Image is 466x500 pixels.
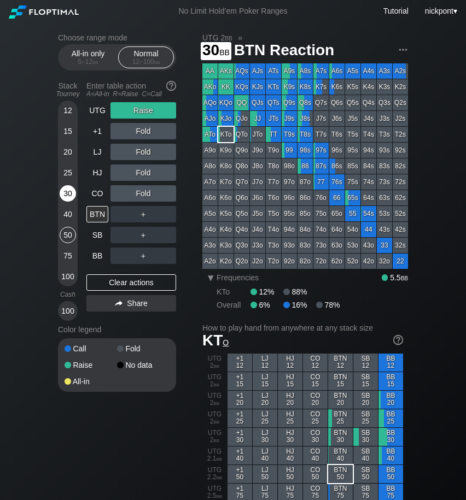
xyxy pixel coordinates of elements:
[232,42,336,60] span: BTN Reaction
[383,7,409,15] a: Tutorial
[250,222,265,237] div: J4o
[361,158,376,174] div: 84s
[250,63,265,79] div: AJs
[313,238,329,253] div: 73o
[60,206,76,222] div: 40
[345,190,360,205] div: 65s
[266,143,281,158] div: T9o
[328,409,353,427] div: BTN 25
[217,273,259,282] span: Frequencies
[217,301,251,309] div: Overall
[353,428,378,446] div: SB 30
[377,95,392,110] div: Q3s
[361,238,376,253] div: 43o
[266,63,281,79] div: ATs
[110,227,176,243] div: ＋
[234,222,249,237] div: Q4o
[329,190,345,205] div: 66
[117,345,170,352] div: Fold
[202,79,218,95] div: AKo
[154,58,160,66] span: bb
[228,465,252,483] div: +1 50
[345,111,360,126] div: J5s
[328,446,353,464] div: BTN 40
[234,254,249,269] div: Q2o
[162,7,304,18] div: No Limit Hold’em Poker Ranges
[115,301,123,307] img: share.864f2f62.svg
[353,372,378,390] div: SB 15
[110,144,176,160] div: Fold
[228,354,252,372] div: +1 12
[251,287,283,296] div: 12%
[65,58,111,66] div: 5 – 12
[217,455,223,462] span: bb
[353,391,378,409] div: SB 20
[218,190,234,205] div: K6o
[278,409,302,427] div: HJ 25
[234,190,249,205] div: Q6o
[228,428,252,446] div: +1 30
[228,391,252,409] div: +1 20
[278,428,302,446] div: HJ 30
[202,127,218,142] div: ATo
[345,238,360,253] div: 53o
[214,362,220,369] span: bb
[378,372,403,390] div: BB 15
[266,206,281,221] div: T5o
[202,372,227,390] div: UTG 2
[298,127,313,142] div: T8s
[54,90,82,98] div: Tourney
[86,144,108,160] div: LJ
[329,63,345,79] div: A6s
[401,273,408,282] span: bb
[202,323,403,332] h2: How to play hand from anywhere at any stack size
[65,378,117,385] div: All-in
[86,274,176,291] div: Clear actions
[234,206,249,221] div: Q5o
[278,372,302,390] div: HJ 15
[353,354,378,372] div: SB 12
[202,354,227,372] div: UTG 2
[313,111,329,126] div: J7s
[303,428,328,446] div: CO 30
[353,446,378,464] div: SB 40
[298,63,313,79] div: A8s
[250,190,265,205] div: J6o
[250,127,265,142] div: JTo
[345,206,360,221] div: 55
[298,143,313,158] div: 98s
[361,190,376,205] div: 64s
[234,79,249,95] div: KQs
[298,158,313,174] div: 88
[110,206,176,222] div: ＋
[214,417,220,425] span: bb
[253,372,277,390] div: LJ 15
[377,158,392,174] div: 83s
[313,63,329,79] div: A7s
[329,206,345,221] div: 65o
[298,190,313,205] div: 86o
[361,254,376,269] div: 42o
[298,206,313,221] div: 85o
[361,174,376,190] div: 74s
[313,79,329,95] div: K7s
[117,361,170,369] div: No data
[282,206,297,221] div: 95o
[377,143,392,158] div: 93s
[313,174,329,190] div: 77
[253,409,277,427] div: LJ 25
[202,254,218,269] div: A2o
[253,354,277,372] div: LJ 12
[298,222,313,237] div: 84o
[253,428,277,446] div: LJ 30
[377,206,392,221] div: 53s
[298,95,313,110] div: Q8s
[218,158,234,174] div: K8o
[298,174,313,190] div: 87o
[218,95,234,110] div: KQo
[345,127,360,142] div: T5s
[266,190,281,205] div: T6o
[202,63,218,79] div: AA
[202,332,229,349] span: KT
[201,42,231,60] span: 30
